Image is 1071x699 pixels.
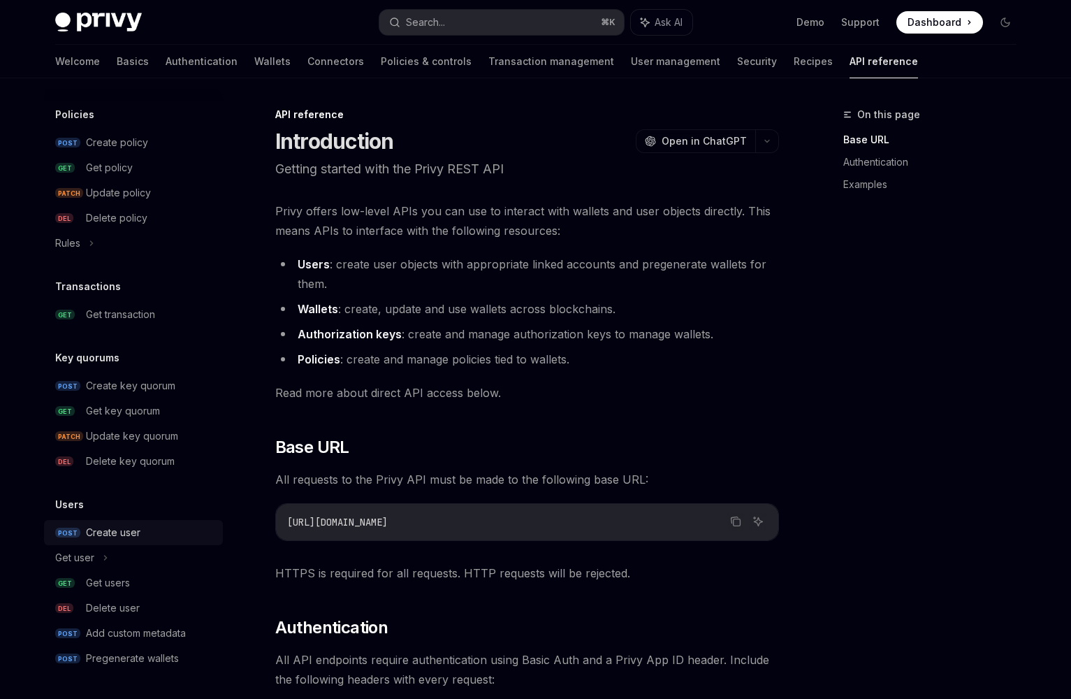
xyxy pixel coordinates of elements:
[86,377,175,394] div: Create key quorum
[631,10,692,35] button: Ask AI
[655,15,683,29] span: Ask AI
[86,134,148,151] div: Create policy
[275,349,779,369] li: : create and manage policies tied to wallets.
[55,549,94,566] div: Get user
[737,45,777,78] a: Security
[86,600,140,617] div: Delete user
[55,13,142,32] img: dark logo
[275,563,779,583] span: HTTPS is required for all requests. HTTP requests will be rejected.
[86,428,178,445] div: Update key quorum
[55,188,83,199] span: PATCH
[55,45,100,78] a: Welcome
[601,17,615,28] span: ⌘ K
[843,151,1028,173] a: Authentication
[86,625,186,642] div: Add custom metadata
[55,496,84,513] h5: Users
[841,15,880,29] a: Support
[166,45,238,78] a: Authentication
[631,45,720,78] a: User management
[55,310,75,320] span: GET
[287,516,388,528] span: [URL][DOMAIN_NAME]
[55,603,73,614] span: DEL
[55,235,80,252] div: Rules
[275,383,779,403] span: Read more about direct API access below.
[381,45,472,78] a: Policies & controls
[379,10,624,35] button: Search...⌘K
[86,306,155,323] div: Get transaction
[275,436,349,459] span: Base URL
[86,453,175,470] div: Delete key quorum
[857,106,920,123] span: On this page
[727,512,745,531] button: Copy the contents from the code block
[298,257,330,271] strong: Users
[254,45,291,78] a: Wallets
[44,570,223,596] a: GETGet users
[275,650,779,689] span: All API endpoints require authentication using Basic Auth and a Privy App ID header. Include the ...
[44,180,223,206] a: PATCHUpdate policy
[843,129,1028,151] a: Base URL
[749,512,767,531] button: Ask AI
[86,159,133,176] div: Get policy
[908,15,961,29] span: Dashboard
[275,324,779,344] li: : create and manage authorization keys to manage wallets.
[843,173,1028,196] a: Examples
[44,398,223,424] a: GETGet key quorum
[275,159,779,179] p: Getting started with the Privy REST API
[86,575,130,591] div: Get users
[298,302,338,316] strong: Wallets
[44,424,223,449] a: PATCHUpdate key quorum
[55,349,119,366] h5: Key quorums
[994,11,1017,34] button: Toggle dark mode
[275,129,394,154] h1: Introduction
[55,528,80,538] span: POST
[55,628,80,639] span: POST
[275,299,779,319] li: : create, update and use wallets across blockchains.
[86,650,179,667] div: Pregenerate wallets
[55,381,80,391] span: POST
[44,520,223,545] a: POSTCreate user
[55,431,83,442] span: PATCH
[44,646,223,671] a: POSTPregenerate wallets
[275,108,779,122] div: API reference
[117,45,149,78] a: Basics
[44,621,223,646] a: POSTAdd custom metadata
[86,185,151,201] div: Update policy
[44,302,223,327] a: GETGet transaction
[298,352,340,366] strong: Policies
[44,449,223,474] a: DELDelete key quorum
[794,45,833,78] a: Recipes
[488,45,614,78] a: Transaction management
[44,373,223,398] a: POSTCreate key quorum
[55,278,121,295] h5: Transactions
[86,403,160,419] div: Get key quorum
[55,406,75,417] span: GET
[307,45,364,78] a: Connectors
[275,201,779,240] span: Privy offers low-level APIs you can use to interact with wallets and user objects directly. This ...
[796,15,824,29] a: Demo
[275,617,388,639] span: Authentication
[55,138,80,148] span: POST
[44,596,223,621] a: DELDelete user
[298,327,402,341] strong: Authorization keys
[44,206,223,231] a: DELDelete policy
[44,130,223,155] a: POSTCreate policy
[275,254,779,294] li: : create user objects with appropriate linked accounts and pregenerate wallets for them.
[55,654,80,664] span: POST
[896,11,983,34] a: Dashboard
[86,524,140,541] div: Create user
[275,470,779,489] span: All requests to the Privy API must be made to the following base URL:
[55,106,94,123] h5: Policies
[86,210,147,226] div: Delete policy
[662,134,747,148] span: Open in ChatGPT
[55,578,75,589] span: GET
[55,163,75,173] span: GET
[636,129,755,153] button: Open in ChatGPT
[55,456,73,467] span: DEL
[850,45,918,78] a: API reference
[44,155,223,180] a: GETGet policy
[55,213,73,224] span: DEL
[406,14,445,31] div: Search...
